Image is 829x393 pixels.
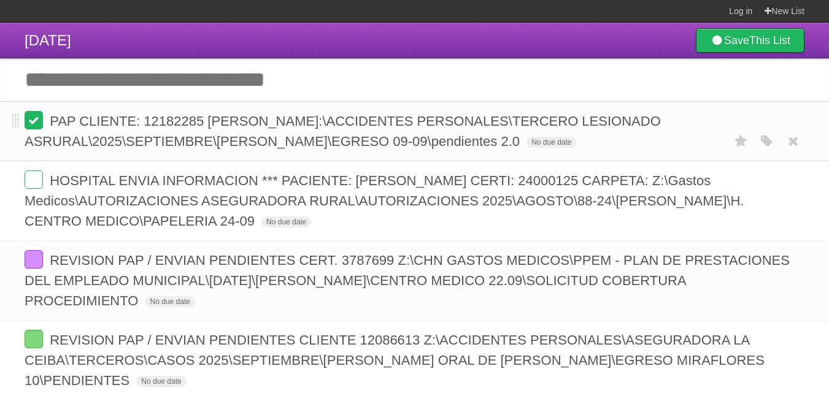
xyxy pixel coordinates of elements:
[145,296,195,307] span: No due date
[25,250,43,269] label: Done
[526,137,576,148] span: No due date
[696,28,804,53] a: SaveThis List
[261,216,311,227] span: No due date
[25,111,43,129] label: Done
[25,32,71,48] span: [DATE]
[25,253,790,308] span: REVISION PAP / ENVIAN PENDIENTES CERT. 3787699 Z:\CHN GASTOS MEDICOS\PPEM - PLAN DE PRESTACIONES ...
[25,170,43,189] label: Done
[25,332,765,388] span: REVISION PAP / ENVIAN PENDIENTES CLIENTE 12086613 Z:\ACCIDENTES PERSONALES\ASEGURADORA LA CEIBA\T...
[749,34,790,47] b: This List
[25,173,744,229] span: HOSPITAL ENVIA INFORMACION *** PACIENTE: [PERSON_NAME] CERTI: 24000125 CARPETA: Z:\Gastos Medicos...
[730,131,753,151] label: Star task
[25,113,661,149] span: PAP CLIENTE: 12182285 [PERSON_NAME]:\ACCIDENTES PERSONALES\TERCERO LESIONADO ASRURAL\2025\SEPTIEM...
[25,330,43,348] label: Done
[136,376,186,387] span: No due date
